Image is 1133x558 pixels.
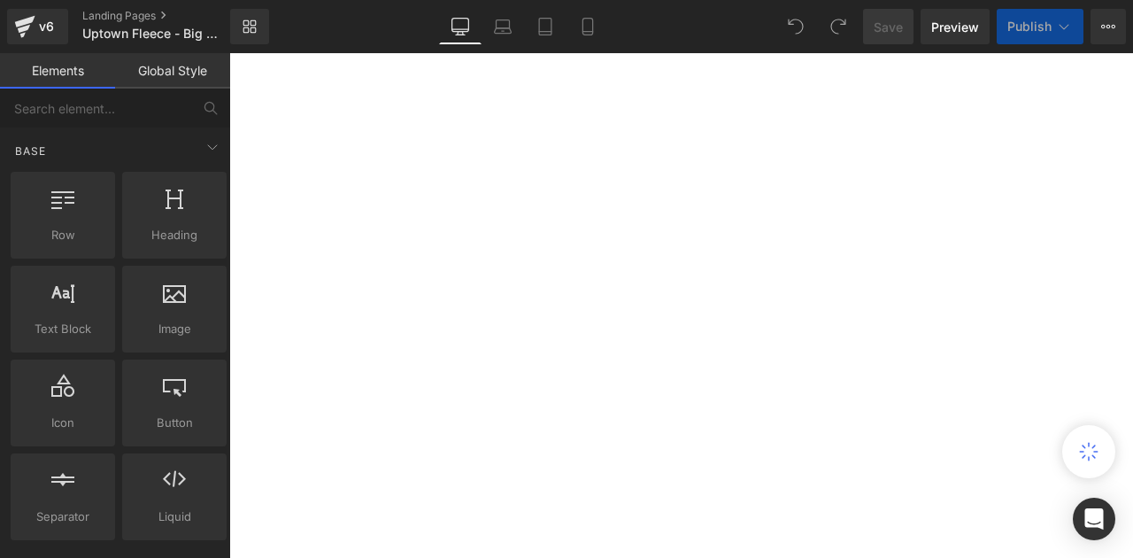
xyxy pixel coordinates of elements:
[115,53,230,89] a: Global Style
[35,15,58,38] div: v6
[921,9,990,44] a: Preview
[127,508,221,526] span: Liquid
[16,320,110,338] span: Text Block
[16,226,110,244] span: Row
[7,9,68,44] a: v6
[127,414,221,432] span: Button
[16,414,110,432] span: Icon
[1073,498,1115,540] div: Open Intercom Messenger
[931,18,979,36] span: Preview
[13,143,48,159] span: Base
[439,9,482,44] a: Desktop
[82,27,226,41] span: Uptown Fleece - Big Mens
[566,9,609,44] a: Mobile
[127,320,221,338] span: Image
[230,9,269,44] a: New Library
[524,9,566,44] a: Tablet
[997,9,1083,44] button: Publish
[482,9,524,44] a: Laptop
[16,508,110,526] span: Separator
[1007,19,1052,34] span: Publish
[1091,9,1126,44] button: More
[821,9,856,44] button: Redo
[127,226,221,244] span: Heading
[82,9,259,23] a: Landing Pages
[778,9,813,44] button: Undo
[874,18,903,36] span: Save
